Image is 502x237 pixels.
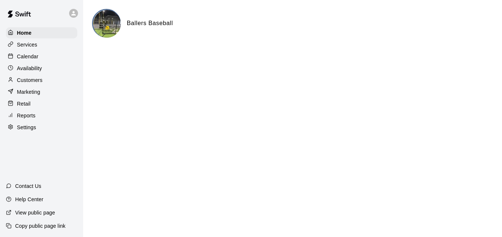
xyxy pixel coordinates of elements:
[93,10,121,38] img: Ballers Baseball logo
[6,110,77,121] a: Reports
[17,41,37,48] p: Services
[127,18,173,28] h6: Ballers Baseball
[17,100,31,107] p: Retail
[17,53,38,60] p: Calendar
[17,65,42,72] p: Availability
[17,88,40,96] p: Marketing
[15,196,43,203] p: Help Center
[17,112,35,119] p: Reports
[6,98,77,109] a: Retail
[15,222,65,230] p: Copy public page link
[17,76,43,84] p: Customers
[6,122,77,133] a: Settings
[6,27,77,38] a: Home
[17,124,36,131] p: Settings
[6,75,77,86] a: Customers
[15,182,41,190] p: Contact Us
[6,63,77,74] a: Availability
[6,86,77,97] a: Marketing
[6,51,77,62] a: Calendar
[6,39,77,50] a: Services
[17,29,32,37] p: Home
[15,209,55,216] p: View public page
